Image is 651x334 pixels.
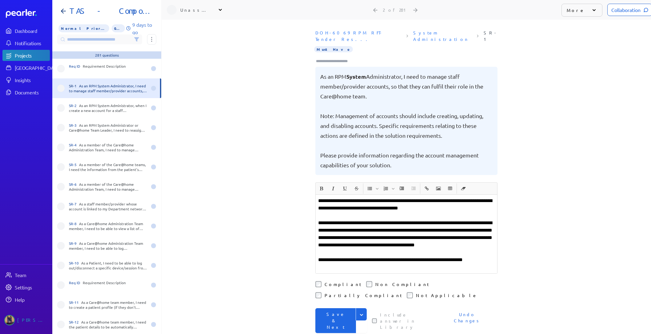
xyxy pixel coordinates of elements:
[17,315,48,325] div: [PERSON_NAME]
[15,28,49,34] div: Dashboard
[69,162,147,172] div: As a member of the Care@home teams, I need the information from the patient's previous episodes o...
[15,65,61,71] div: [GEOGRAPHIC_DATA]
[69,300,81,305] span: SR-11
[69,320,81,324] span: SR-12
[408,183,419,194] span: Decrease Indent
[315,58,353,64] input: Type here to add tags
[69,201,79,206] span: SR-7
[316,183,327,194] button: Bold
[328,183,338,194] button: Italic
[15,40,49,46] div: Notifications
[69,280,147,290] div: Requirement Description
[346,73,366,80] span: System
[383,7,409,13] div: 2 of 281
[69,260,147,270] div: As a Patient, I need to be able to log out/disconnect a specific device/session from my account/p...
[411,27,474,45] span: Sheet: System Administration
[340,183,350,194] button: Underline
[69,241,147,251] div: As a Care@home Administration Team member, I need to be able to log out/disconnect a specific dev...
[95,53,119,58] div: 281 questions
[69,83,147,93] div: As an RPM System Administrator, I need to manage staff member/provider accounts, so that they can...
[15,272,49,278] div: Team
[58,24,109,32] span: Priority
[69,123,79,128] span: SR-3
[380,312,432,330] label: This checkbox controls whether your answer will be included in the Answer Library for future use
[69,182,147,192] div: As a member of the Care@home Administration Team, I need to manage accounts for patient carers an...
[69,221,147,231] div: As a Care@home Administration Team member, I need to be able to view a list of devices/sessions l...
[365,183,375,194] button: Insert Unordered List
[15,52,49,58] div: Projects
[416,292,477,298] label: Not Applicable
[69,123,147,133] div: As an RPM System Administrator or Care@home Team Leader, I need to reassign (or unassign) tasks, ...
[437,308,497,333] button: Undo Changes
[69,280,83,285] span: Req ID
[313,27,404,45] span: Document: DOH-6069 RPM RFT-Tender Response Schedule 2-Component A-Software-Functional_Alcidion re...
[180,7,211,13] div: Unassigned
[2,87,50,98] a: Documents
[375,281,429,287] label: Non Compliant
[69,221,79,226] span: SR-8
[15,296,49,303] div: Help
[433,183,444,194] button: Insert Image
[2,282,50,293] a: Settings
[69,83,79,88] span: SR-1
[372,318,377,323] input: This checkbox controls whether your answer will be included in the Answer Library for future use
[15,284,49,290] div: Settings
[67,6,151,16] h1: TAS - Component A - Software Functional
[2,312,50,328] a: Tung Nguyen's photo[PERSON_NAME]
[314,46,353,52] span: Importance Must Have
[397,183,407,194] button: Increase Indent
[69,64,147,74] div: Requirement Description
[2,25,50,36] a: Dashboard
[445,183,456,194] span: Insert table
[2,294,50,305] a: Help
[6,9,50,18] a: Dashboard
[458,183,469,194] button: Clear Formatting
[2,38,50,49] a: Notifications
[132,21,156,36] p: 9 days to go
[320,72,493,170] pre: As an RPM Administrator, I need to manage staff member/provider accounts, so that they can fulfil...
[364,183,380,194] span: Insert Unordered List
[69,260,81,265] span: SR-10
[69,300,147,310] div: As a Care@home team member, I need to create a patient profile (if they don't already have one) i...
[481,27,500,45] span: Reference Number: SR-1
[112,24,125,32] span: 0% of Questions Completed
[69,320,147,329] div: As a Care@home team member, I need the patient details to be automatically populated from the Pat...
[69,103,147,113] div: As an RPM System Administrator, when I create a new account for a staff member/provider, I would ...
[315,308,356,333] button: Save & Next
[69,201,147,211] div: As a staff member/provider whose account is linked to my Department network account, I need to lo...
[15,77,49,83] div: Insights
[69,64,83,69] span: Req ID
[4,315,15,325] img: Tung Nguyen
[69,103,79,108] span: SR-2
[421,183,432,194] button: Insert link
[325,281,361,287] label: Compliant
[316,183,327,194] span: Bold
[458,183,469,194] span: Clear Formatting
[325,292,402,298] label: Partially Compliant
[328,183,339,194] span: Italic
[356,308,367,320] button: Expand
[15,89,49,95] div: Documents
[2,269,50,280] a: Team
[2,50,50,61] a: Projects
[381,183,391,194] button: Insert Ordered List
[433,183,444,194] span: Insert Image
[69,182,79,187] span: SR-6
[445,183,455,194] button: Insert table
[69,142,79,147] span: SR-4
[69,241,79,246] span: SR-9
[2,74,50,85] a: Insights
[69,162,79,167] span: SR-5
[567,7,585,13] p: More
[380,183,396,194] span: Insert Ordered List
[351,183,362,194] button: Strike through
[2,62,50,73] a: [GEOGRAPHIC_DATA]
[445,311,490,330] span: Undo Changes
[69,142,147,152] div: As a member of the Care@home Administration Team, I need to manage patient accounts linked to pat...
